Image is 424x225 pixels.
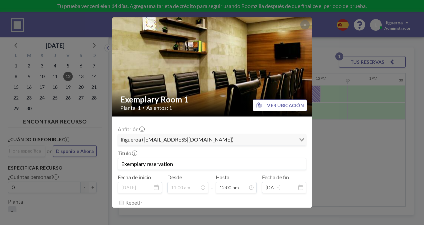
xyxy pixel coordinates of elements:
[253,99,307,111] button: VER UBICACIÓN
[146,104,172,111] span: Asientos: 1
[142,105,145,110] span: •
[118,134,306,146] div: Search for option
[120,104,141,111] span: Planta: 1
[216,174,229,181] label: Hasta
[119,136,235,144] span: lfigueroa ([EMAIL_ADDRESS][DOMAIN_NAME])
[118,150,137,157] label: Título
[118,174,151,181] label: Fecha de inicio
[118,126,144,133] label: Anfitrión
[167,174,182,181] label: Desde
[120,94,304,104] h2: Exemplary Room 1
[118,158,306,170] input: (Sin título)
[262,174,289,181] label: Fecha de fin
[236,136,295,144] input: Search for option
[211,176,213,191] span: -
[125,199,142,206] label: Repetir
